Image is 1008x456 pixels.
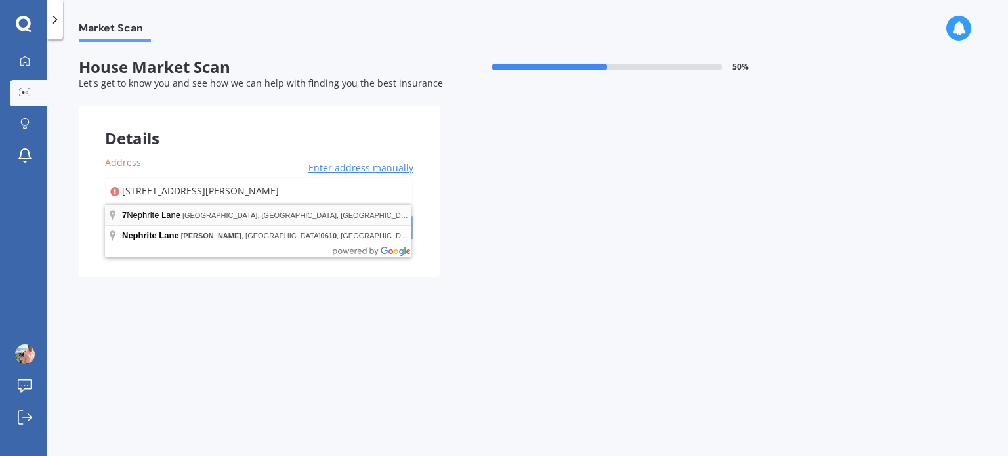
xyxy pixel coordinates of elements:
[79,22,151,39] span: Market Scan
[79,77,443,89] span: Let's get to know you and see how we can help with finding you the best insurance
[308,161,413,175] span: Enter address manually
[182,211,416,219] span: [GEOGRAPHIC_DATA], [GEOGRAPHIC_DATA], [GEOGRAPHIC_DATA]
[732,62,749,72] span: 50 %
[105,156,141,169] span: Address
[181,232,241,239] span: [PERSON_NAME]
[105,177,413,205] input: Enter address
[79,106,440,145] div: Details
[122,210,182,220] span: Nephrite Lane
[181,232,416,239] span: , [GEOGRAPHIC_DATA] , [GEOGRAPHIC_DATA]
[122,210,127,220] span: 7
[79,58,440,77] span: House Market Scan
[321,232,337,239] span: 0610
[15,344,35,364] img: ACg8ocLgWpALvEKVoyJWdHFcqAhlOUsCGLesXPEXFuujJZID73twOoEV=s96-c
[122,230,179,240] span: Nephrite Lane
